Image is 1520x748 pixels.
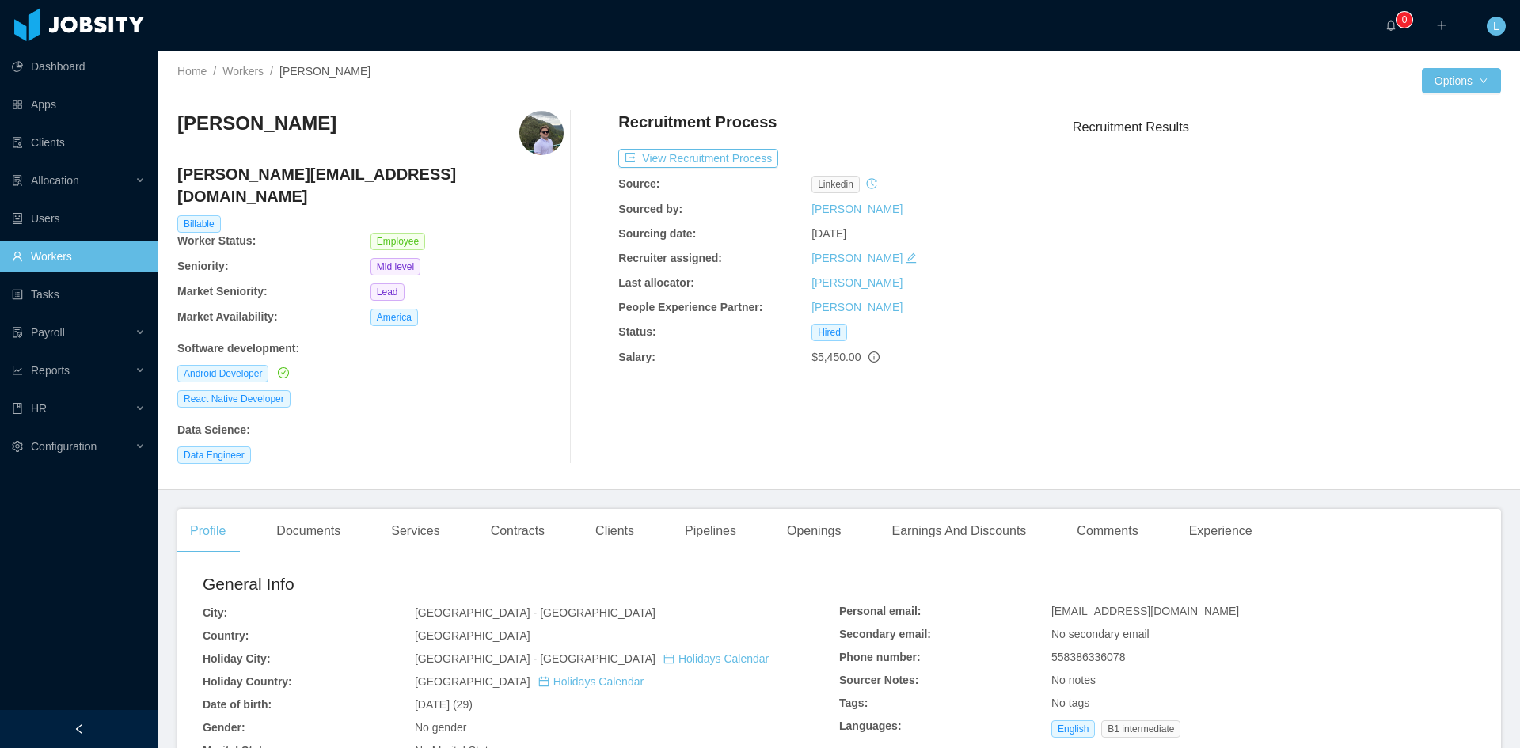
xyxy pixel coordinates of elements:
h4: [PERSON_NAME][EMAIL_ADDRESS][DOMAIN_NAME] [177,163,564,207]
a: icon: appstoreApps [12,89,146,120]
span: Billable [177,215,221,233]
i: icon: plus [1436,20,1447,31]
i: icon: calendar [538,676,549,687]
div: Clients [583,509,647,553]
div: Profile [177,509,238,553]
b: Holiday City: [203,652,271,665]
i: icon: file-protect [12,327,23,338]
span: No gender [415,721,466,734]
a: [PERSON_NAME] [811,276,902,289]
button: Optionsicon: down [1422,68,1501,93]
b: Languages: [839,720,902,732]
i: icon: calendar [663,653,674,664]
span: Android Developer [177,365,268,382]
span: linkedin [811,176,860,193]
div: Openings [774,509,854,553]
img: 1f93ed1a-a69a-4896-a513-f8fad3c729fa_664eb05892678-400w.png [519,111,564,155]
b: Last allocator: [618,276,694,289]
span: info-circle [868,351,880,363]
span: No notes [1051,674,1096,686]
a: [PERSON_NAME] [811,301,902,313]
span: [GEOGRAPHIC_DATA] - [GEOGRAPHIC_DATA] [415,606,655,619]
span: Reports [31,364,70,377]
i: icon: check-circle [278,367,289,378]
span: America [370,309,418,326]
div: Comments [1064,509,1150,553]
span: [GEOGRAPHIC_DATA] [415,675,644,688]
span: Hired [811,324,847,341]
b: Phone number: [839,651,921,663]
b: Tags: [839,697,868,709]
b: Status: [618,325,655,338]
b: Market Availability: [177,310,278,323]
span: / [270,65,273,78]
h3: Recruitment Results [1073,117,1501,137]
a: [PERSON_NAME] [811,252,902,264]
h3: [PERSON_NAME] [177,111,336,136]
a: icon: calendarHolidays Calendar [538,675,644,688]
b: Sourcer Notes: [839,674,918,686]
b: Software development : [177,342,299,355]
span: Configuration [31,440,97,453]
sup: 0 [1396,12,1412,28]
i: icon: bell [1385,20,1396,31]
i: icon: solution [12,175,23,186]
span: $5,450.00 [811,351,861,363]
b: Salary: [618,351,655,363]
b: City: [203,606,227,619]
a: icon: auditClients [12,127,146,158]
b: Source: [618,177,659,190]
a: icon: exportView Recruitment Process [618,152,778,165]
b: Date of birth: [203,698,272,711]
b: Data Science : [177,423,250,436]
span: Employee [370,233,425,250]
span: Data Engineer [177,446,251,464]
a: icon: robotUsers [12,203,146,234]
b: Gender: [203,721,245,734]
span: / [213,65,216,78]
i: icon: line-chart [12,365,23,376]
a: Workers [222,65,264,78]
b: Recruiter assigned: [618,252,722,264]
span: React Native Developer [177,390,291,408]
b: Personal email: [839,605,921,617]
i: icon: setting [12,441,23,452]
b: Holiday Country: [203,675,292,688]
span: [DATE] [811,227,846,240]
div: Documents [264,509,353,553]
div: Experience [1176,509,1265,553]
b: Seniority: [177,260,229,272]
span: English [1051,720,1095,738]
span: Mid level [370,258,420,275]
b: People Experience Partner: [618,301,762,313]
b: Country: [203,629,249,642]
a: icon: userWorkers [12,241,146,272]
a: icon: pie-chartDashboard [12,51,146,82]
i: icon: edit [906,252,917,264]
span: Lead [370,283,405,301]
div: No tags [1051,695,1476,712]
span: B1 intermediate [1101,720,1180,738]
span: Allocation [31,174,79,187]
span: [EMAIL_ADDRESS][DOMAIN_NAME] [1051,605,1239,617]
b: Worker Status: [177,234,256,247]
div: Earnings And Discounts [879,509,1039,553]
button: icon: exportView Recruitment Process [618,149,778,168]
div: Contracts [478,509,557,553]
span: HR [31,402,47,415]
a: icon: check-circle [275,366,289,379]
span: [DATE] (29) [415,698,473,711]
span: Payroll [31,326,65,339]
span: 558386336078 [1051,651,1125,663]
div: Pipelines [672,509,749,553]
span: L [1493,17,1499,36]
b: Secondary email: [839,628,931,640]
span: [GEOGRAPHIC_DATA] [415,629,530,642]
h4: Recruitment Process [618,111,777,133]
span: [GEOGRAPHIC_DATA] - [GEOGRAPHIC_DATA] [415,652,769,665]
i: icon: history [866,178,877,189]
a: [PERSON_NAME] [811,203,902,215]
a: Home [177,65,207,78]
div: Services [378,509,452,553]
i: icon: book [12,403,23,414]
